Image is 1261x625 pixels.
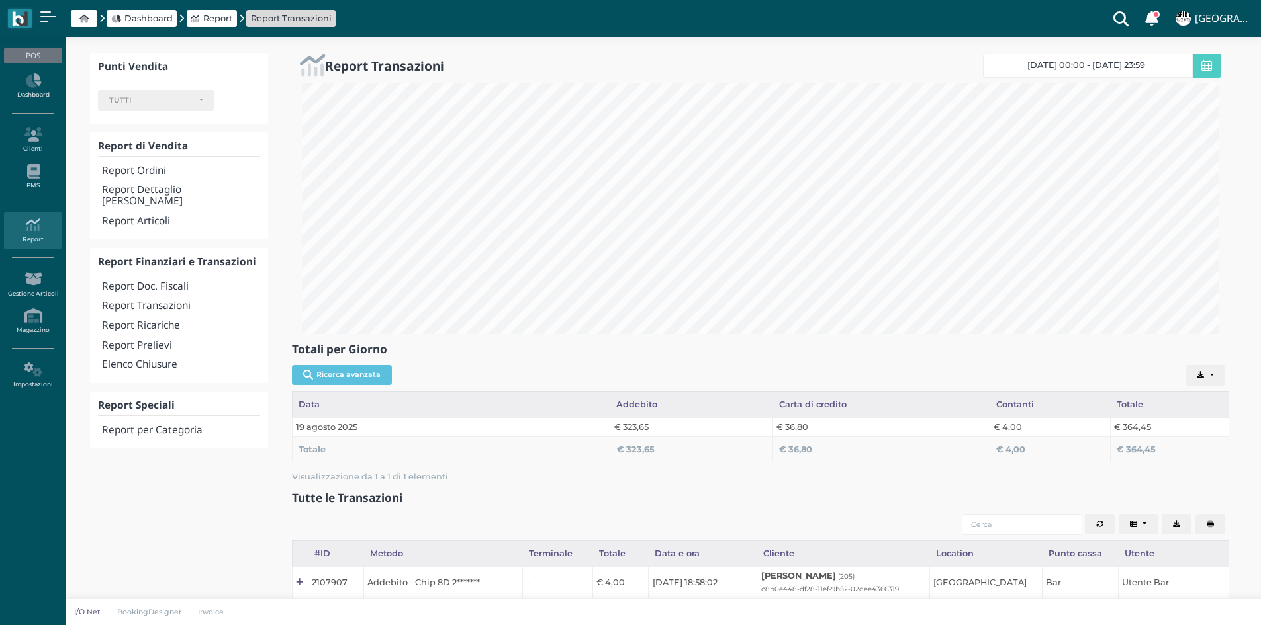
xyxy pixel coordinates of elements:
img: logo [12,11,27,26]
a: Report [4,212,62,249]
a: Report Transazioni [251,12,332,24]
div: Metodo [363,541,522,566]
div: Carta di credito [772,392,990,417]
td: Utente Bar [1118,567,1229,598]
td: [DATE] 18:58:02 [649,567,757,598]
button: Ricerca avanzata [292,365,392,385]
h4: Report Transazioni [102,300,259,312]
button: Export [1162,514,1191,535]
button: TUTTI [98,90,214,111]
a: BookingDesigner [109,606,190,617]
b: Totali per Giorno [292,341,387,356]
h4: Report Ordini [102,165,259,177]
div: Punto cassa [1042,541,1118,566]
span: [DATE] 00:00 - [DATE] 23:59 [1027,60,1145,71]
span: Visualizzazione da 1 a 1 di 1 elementi [292,468,448,485]
h4: Report Dettaglio [PERSON_NAME] [102,185,259,207]
button: Aggiorna [1085,514,1115,535]
td: € 4,00 [990,417,1110,436]
span: Dashboard [124,12,173,24]
a: PMS [4,159,62,195]
td: 19 agosto 2025 [292,417,610,436]
div: € 36,80 [779,443,983,456]
div: Totale [299,443,603,456]
a: Dashboard [111,12,173,24]
div: Totale [592,541,648,566]
a: Clienti [4,122,62,158]
p: I/O Net [74,606,101,617]
td: [GEOGRAPHIC_DATA] [929,567,1042,598]
div: POS [4,48,62,63]
a: Invoice [190,606,233,617]
div: Terminale [523,541,593,566]
img: ... [1176,11,1190,26]
b: [PERSON_NAME] [761,571,836,581]
h4: Report per Categoria [102,425,259,436]
td: Bar [1042,567,1118,598]
a: Report [191,12,232,24]
div: Contanti [990,392,1110,417]
h2: Report Transazioni [325,59,444,73]
a: ... [GEOGRAPHIC_DATA] [1174,3,1253,34]
td: - [523,567,593,598]
td: € 36,80 [772,417,990,436]
span: Report [203,12,232,24]
b: Report Speciali [98,398,175,412]
div: #ID [308,541,363,566]
h4: Report Doc. Fiscali [102,281,259,292]
a: Gestione Articoli [4,267,62,303]
div: € 323,65 [617,443,766,456]
div: Data [293,392,610,417]
td: € 364,45 [1110,417,1229,436]
a: Magazzino [4,303,62,339]
b: Report di Vendita [98,139,188,153]
td: € 323,65 [610,417,772,436]
div: Cliente [757,541,929,566]
td: 2107907 [308,567,363,598]
b: Report Finanziari e Transazioni [98,255,256,269]
small: c8b0e448-df28-11ef-9b52-02dee4366319 [761,585,899,593]
div: Data e ora [649,541,757,566]
div: TUTTI [109,96,193,105]
div: Utente [1118,541,1229,566]
div: Totale [1110,392,1229,417]
div: Location [929,541,1042,566]
a: Dashboard [4,68,62,104]
iframe: Help widget launcher [1167,584,1250,614]
button: Columns [1119,514,1158,535]
h4: Report Ricariche [102,320,259,331]
div: € 364,45 [1117,443,1222,456]
h4: [GEOGRAPHIC_DATA] [1195,13,1253,24]
h4: Report Articoli [102,216,259,227]
h4: Elenco Chiusure [102,359,259,370]
h4: Report Prelievi [102,340,259,351]
button: Export [1186,365,1225,386]
small: (205) [838,572,855,581]
input: Cerca [962,514,1082,535]
b: Tutte le Transazioni [292,490,402,505]
div: € 4,00 [996,443,1103,456]
td: € 4,00 [592,567,648,598]
div: Colonne [1119,514,1162,535]
div: Addebito [610,392,772,417]
b: Punti Vendita [98,60,168,73]
a: Impostazioni [4,357,62,394]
